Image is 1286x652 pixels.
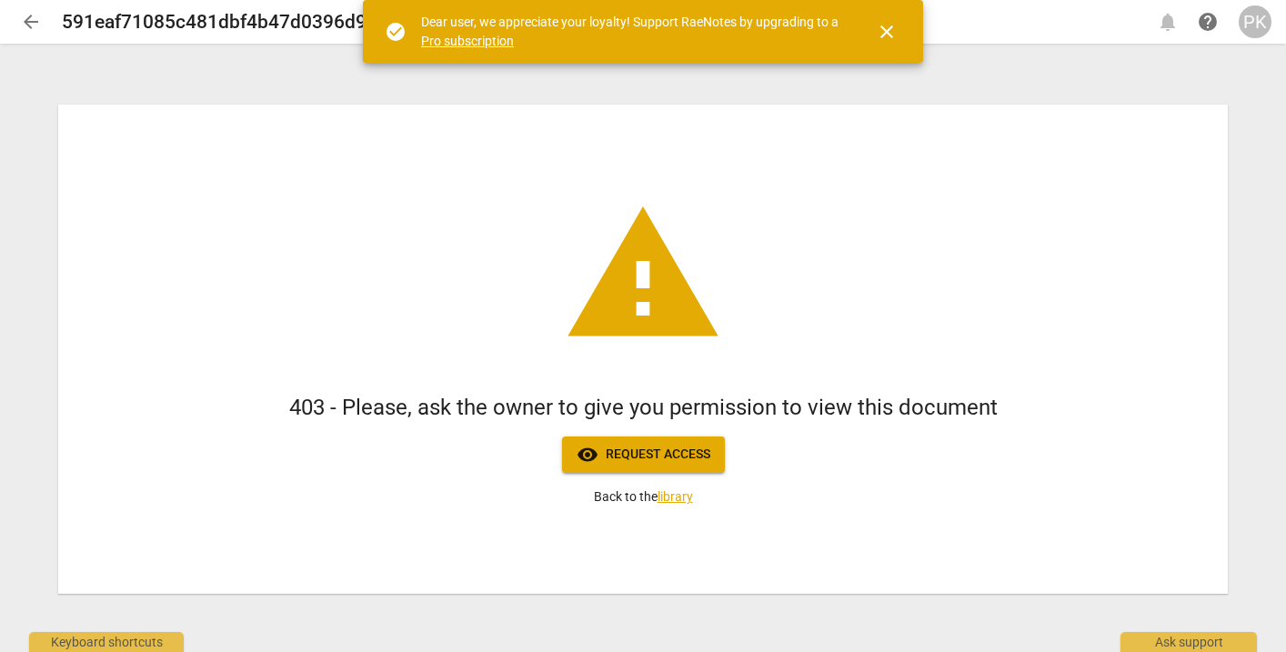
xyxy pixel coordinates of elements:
[1191,5,1224,38] a: Help
[421,13,843,50] div: Dear user, we appreciate your loyalty! Support RaeNotes by upgrading to a
[658,489,693,504] a: library
[29,632,184,652] div: Keyboard shortcuts
[20,11,42,33] span: arrow_back
[577,444,710,466] span: Request access
[1120,632,1257,652] div: Ask support
[562,436,725,473] button: Request access
[1197,11,1219,33] span: help
[577,444,598,466] span: visibility
[594,487,693,507] p: Back to the
[62,11,399,34] h2: 591eaf71085c481dbf4b47d0396d9499
[421,34,514,48] a: Pro subscription
[865,10,909,54] button: Close
[385,21,407,43] span: check_circle
[876,21,898,43] span: close
[289,393,998,423] h1: 403 - Please, ask the owner to give you permission to view this document
[1239,5,1271,38] button: PK
[561,193,725,356] span: warning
